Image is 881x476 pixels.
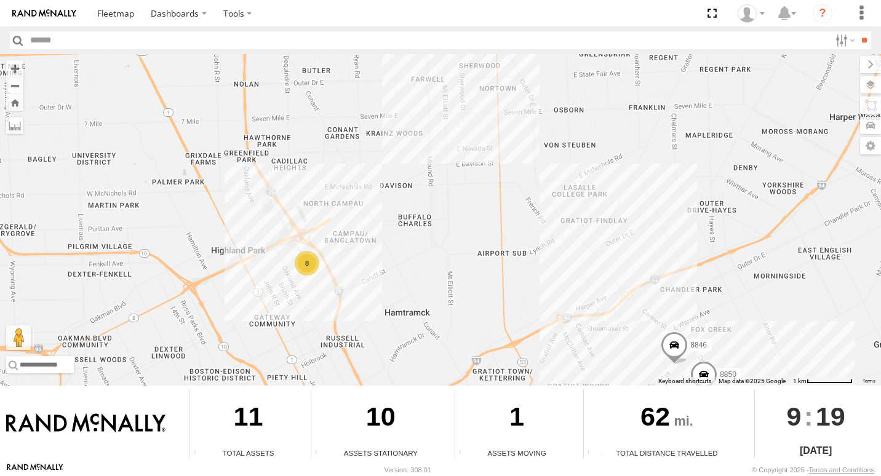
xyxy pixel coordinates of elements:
[190,390,306,448] div: 11
[809,466,874,474] a: Terms and Conditions
[6,413,165,434] img: Rand McNally
[789,377,856,386] button: Map Scale: 1 km per 71 pixels
[6,60,23,77] button: Zoom in
[190,449,209,458] div: Total number of Enabled Assets
[6,94,23,111] button: Zoom Home
[6,325,31,350] button: Drag Pegman onto the map to open Street View
[455,448,579,458] div: Assets Moving
[658,377,711,386] button: Keyboard shortcuts
[787,390,802,443] span: 9
[720,370,736,378] span: 8850
[6,117,23,134] label: Measure
[860,137,881,154] label: Map Settings
[295,251,319,276] div: 8
[7,464,63,476] a: Visit our Website
[12,9,76,18] img: rand-logo.svg
[733,4,769,23] div: Valeo Dash
[863,378,875,383] a: Terms (opens in new tab)
[584,448,751,458] div: Total Distance Travelled
[584,390,751,448] div: 62
[755,443,876,458] div: [DATE]
[190,448,306,458] div: Total Assets
[6,77,23,94] button: Zoom out
[311,448,450,458] div: Assets Stationary
[690,341,707,349] span: 8846
[455,449,474,458] div: Total number of assets current in transit.
[755,390,876,443] div: :
[752,466,874,474] div: © Copyright 2025 -
[311,390,450,448] div: 10
[311,449,330,458] div: Total number of assets current stationary.
[813,4,832,23] i: ?
[793,378,807,384] span: 1 km
[831,31,857,49] label: Search Filter Options
[385,466,431,474] div: Version: 308.01
[719,378,786,384] span: Map data ©2025 Google
[455,390,579,448] div: 1
[816,390,845,443] span: 19
[584,449,602,458] div: Total distance travelled by all assets within specified date range and applied filters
